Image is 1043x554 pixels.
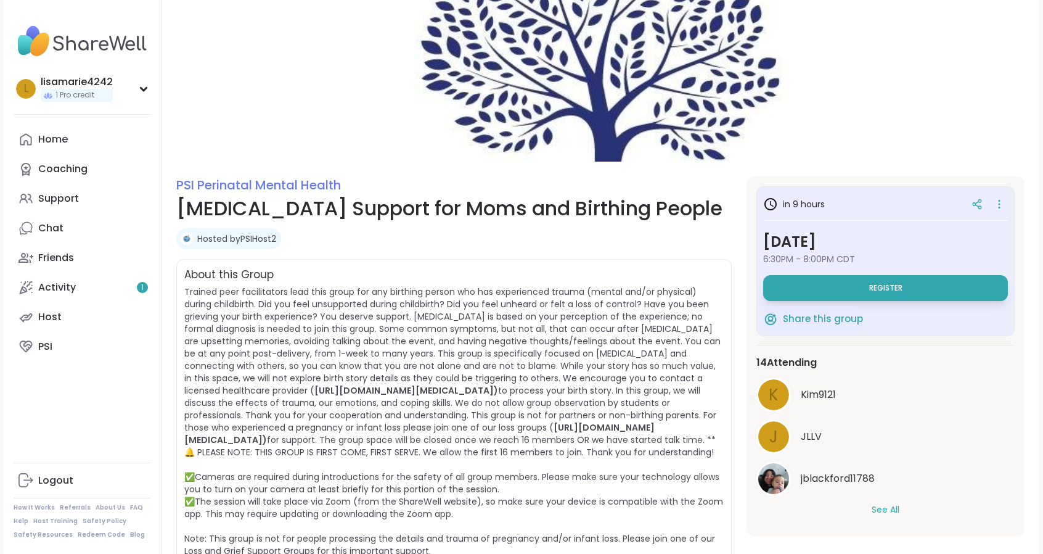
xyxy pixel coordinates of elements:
[14,213,151,243] a: Chat
[96,503,125,512] a: About Us
[763,197,825,212] h3: in 9 hours
[14,503,55,512] a: How It Works
[38,133,68,146] div: Home
[38,310,62,324] div: Host
[38,281,76,294] div: Activity
[38,474,73,487] div: Logout
[801,471,875,486] span: jblackford11788
[14,466,151,495] a: Logout
[769,383,779,407] span: K
[184,267,274,283] h2: About this Group
[763,306,863,332] button: Share this group
[769,425,778,449] span: J
[14,332,151,362] a: PSI
[14,273,151,302] a: Activity1
[756,420,1015,454] a: JJLLV
[14,20,151,63] img: ShareWell Nav Logo
[130,503,143,512] a: FAQ
[14,184,151,213] a: Support
[14,517,28,526] a: Help
[14,154,151,184] a: Coaching
[60,503,91,512] a: Referrals
[763,231,1008,253] h3: [DATE]
[176,176,341,194] a: PSI Perinatal Mental Health
[38,221,63,235] div: Chat
[756,355,817,370] span: 14 Attending
[181,233,193,245] img: PSIHost2
[869,283,902,293] span: Register
[801,387,836,402] span: Kim9121
[756,461,1015,496] a: jblackford11788jblackford11788
[38,340,52,353] div: PSI
[78,531,125,539] a: Redeem Code
[38,192,79,205] div: Support
[184,421,655,446] a: [URL][DOMAIN_NAME][MEDICAL_DATA])
[763,253,1008,265] span: 6:30PM - 8:00PM CDT
[314,384,498,397] a: [URL][DOMAIN_NAME][MEDICAL_DATA])
[801,429,822,444] span: JLLV
[14,302,151,332] a: Host
[756,378,1015,412] a: KKim9121
[38,251,74,265] div: Friends
[14,243,151,273] a: Friends
[14,125,151,154] a: Home
[872,503,899,516] button: See All
[130,531,145,539] a: Blog
[176,194,732,223] h1: [MEDICAL_DATA] Support for Moms and Birthing People
[763,312,778,326] img: ShareWell Logomark
[24,81,28,97] span: l
[14,531,73,539] a: Safety Resources
[33,517,78,526] a: Host Training
[38,162,88,176] div: Coaching
[763,275,1008,301] button: Register
[55,90,94,101] span: 1 Pro credit
[197,233,276,245] a: Hosted byPSIHost2
[783,312,863,326] span: Share this group
[41,75,113,89] div: lisamarie4242
[758,463,789,494] img: jblackford11788
[83,517,126,526] a: Safety Policy
[141,283,144,293] span: 1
